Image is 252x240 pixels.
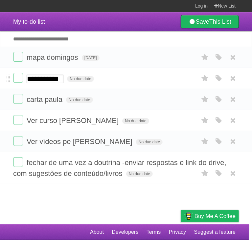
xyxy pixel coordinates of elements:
span: No due date [122,118,149,124]
span: No due date [66,97,93,103]
label: Star task [199,168,211,179]
span: fechar de uma vez a doutrina -enviar respostas e link do drive, com sugestões de conteúdo/livros [13,158,226,178]
label: Done [13,136,23,146]
span: No due date [67,76,94,82]
img: Buy me a coffee [184,210,193,222]
label: Star task [199,52,211,63]
span: Buy me a coffee [195,210,236,222]
label: Star task [199,136,211,147]
label: Done [13,73,23,83]
a: Suggest a feature [194,226,236,238]
label: Done [13,115,23,125]
label: Done [13,157,23,167]
a: Developers [112,226,138,238]
a: Buy me a coffee [181,210,239,222]
span: My to-do list [13,18,45,25]
span: [DATE] [82,55,100,61]
label: Star task [199,94,211,105]
a: Privacy [169,226,186,238]
label: Star task [199,115,211,126]
a: About [90,226,104,238]
span: carta paula [27,95,64,104]
span: Ver vídeos pe [PERSON_NAME] [27,137,134,146]
b: This List [209,18,231,25]
span: No due date [126,171,153,177]
label: Done [13,52,23,62]
a: SaveThis List [181,15,239,28]
label: Star task [199,73,211,84]
span: mapa domingos [27,53,80,61]
span: Ver curso [PERSON_NAME] [27,116,120,125]
a: Terms [147,226,161,238]
span: No due date [136,139,163,145]
label: Done [13,94,23,104]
